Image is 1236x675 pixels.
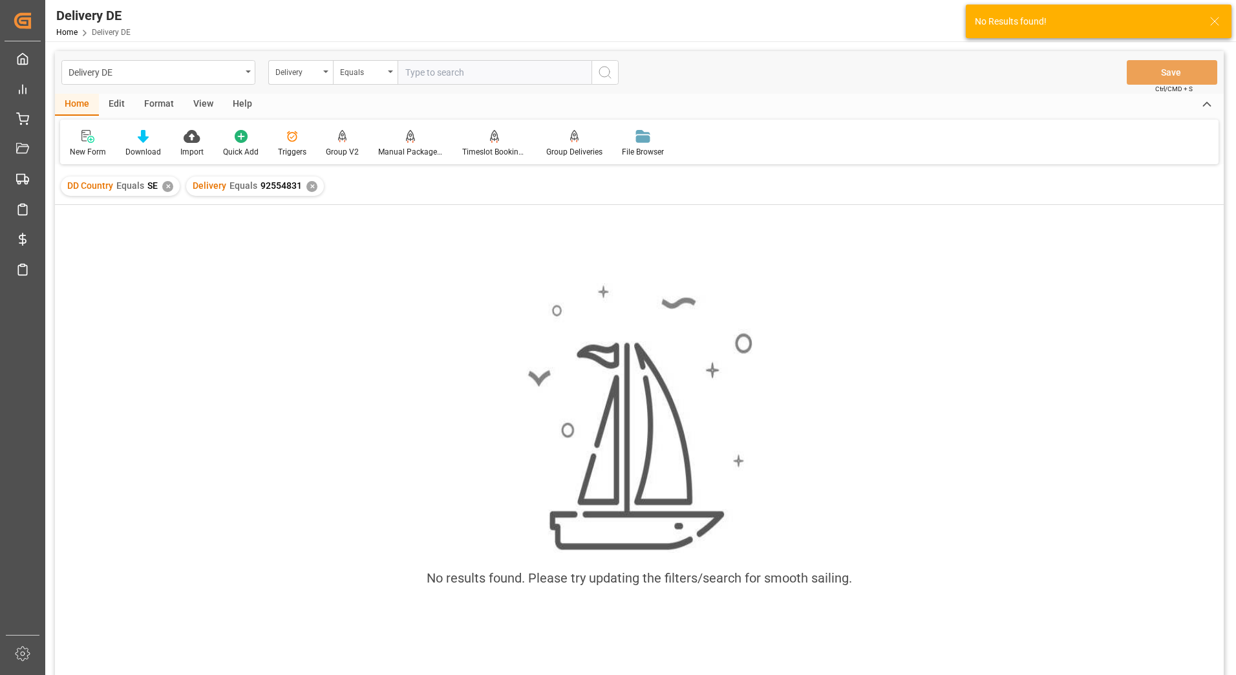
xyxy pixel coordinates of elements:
button: search button [591,60,619,85]
div: Group V2 [326,146,359,158]
div: Home [55,94,99,116]
span: Equals [229,180,257,191]
button: open menu [333,60,398,85]
button: open menu [268,60,333,85]
img: smooth_sailing.jpeg [526,283,752,553]
button: open menu [61,60,255,85]
div: Import [180,146,204,158]
div: Group Deliveries [546,146,602,158]
span: Ctrl/CMD + S [1155,84,1193,94]
div: Equals [340,63,384,78]
div: Manual Package TypeDetermination [378,146,443,158]
div: Triggers [278,146,306,158]
input: Type to search [398,60,591,85]
span: DD Country [67,180,113,191]
div: File Browser [622,146,664,158]
span: Equals [116,180,144,191]
span: Delivery [193,180,226,191]
button: Save [1127,60,1217,85]
div: Delivery DE [69,63,241,80]
div: Delivery DE [56,6,131,25]
div: Edit [99,94,134,116]
a: Home [56,28,78,37]
span: SE [147,180,158,191]
div: No Results found! [975,15,1197,28]
div: View [184,94,223,116]
div: Help [223,94,262,116]
div: No results found. Please try updating the filters/search for smooth sailing. [427,568,852,588]
div: Delivery [275,63,319,78]
div: Quick Add [223,146,259,158]
div: New Form [70,146,106,158]
div: ✕ [162,181,173,192]
span: 92554831 [261,180,302,191]
div: Format [134,94,184,116]
div: Timeslot Booking Report [462,146,527,158]
div: Download [125,146,161,158]
div: ✕ [306,181,317,192]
